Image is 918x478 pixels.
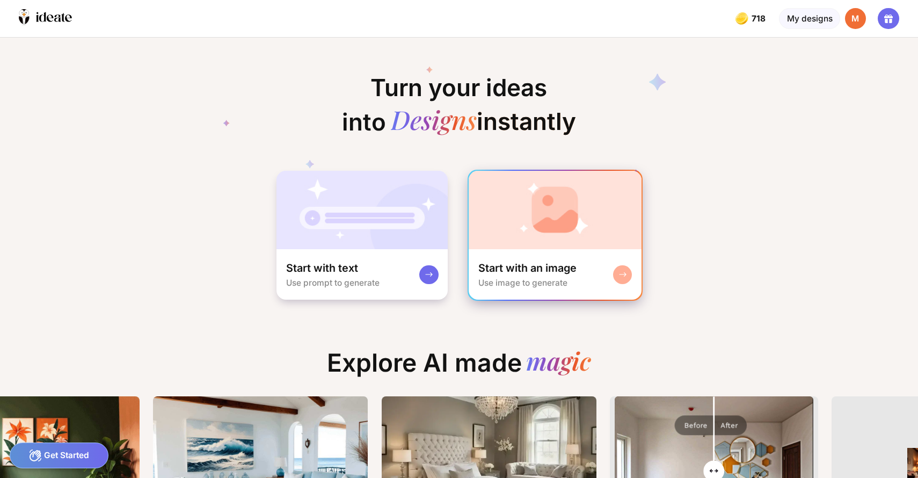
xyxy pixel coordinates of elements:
[845,8,866,30] div: M
[469,171,641,249] img: startWithImageCardBg.jpg
[286,261,358,275] div: Start with text
[526,348,591,378] div: magic
[478,261,577,275] div: Start with an image
[779,8,840,30] div: My designs
[10,443,109,468] div: Get Started
[752,14,768,24] span: 718
[317,348,601,387] div: Explore AI made
[286,278,380,288] div: Use prompt to generate
[276,171,448,249] img: startWithTextCardBg.jpg
[478,278,567,288] div: Use image to generate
